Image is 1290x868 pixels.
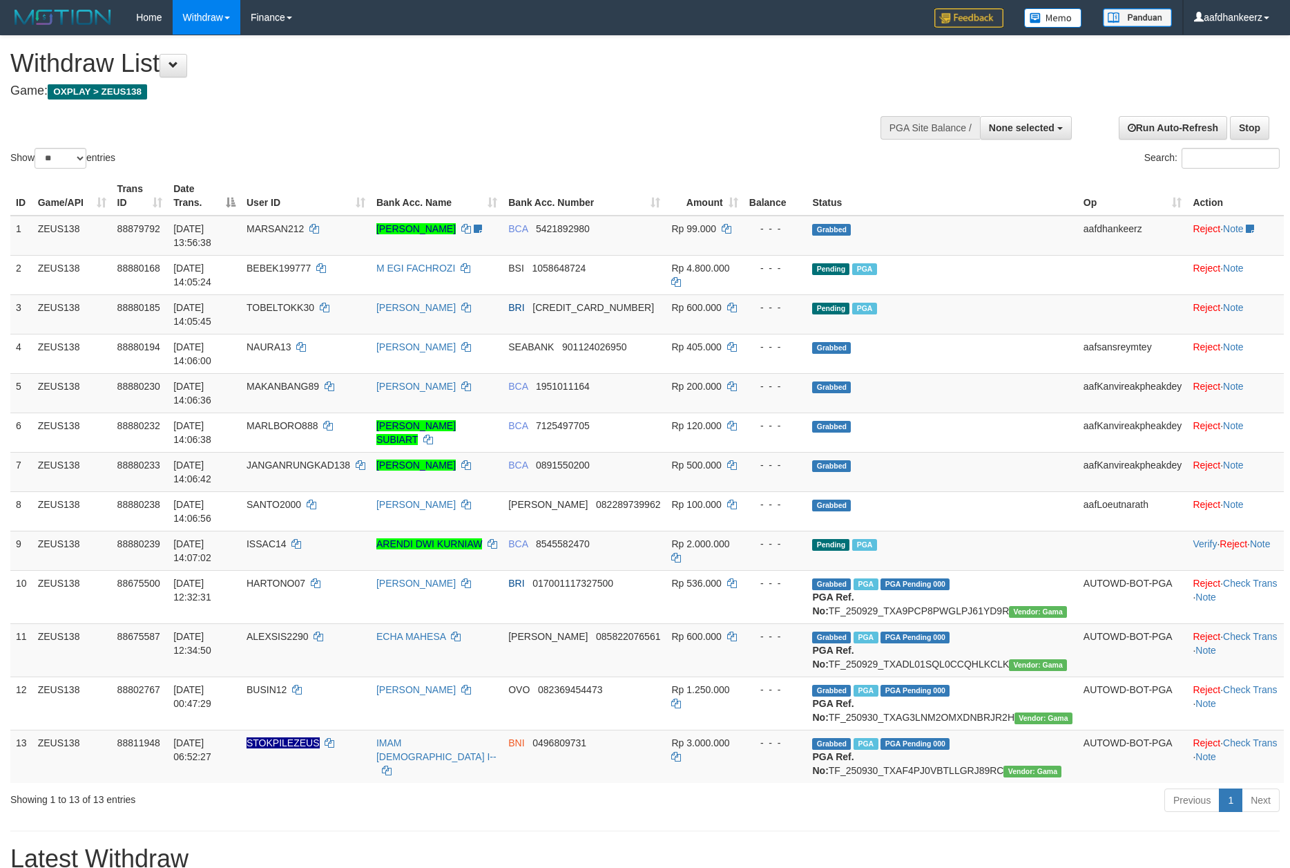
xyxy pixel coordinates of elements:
a: Note [1195,751,1216,762]
div: Showing 1 to 13 of 13 entries [10,787,527,806]
span: Pending [812,539,849,551]
span: Marked by aafanarl [852,303,876,314]
span: BCA [508,381,528,392]
span: Copy 082289739962 to clipboard [596,499,660,510]
td: · · [1187,677,1284,730]
label: Show entries [10,148,115,169]
span: Rp 200.000 [671,381,721,392]
span: Rp 405.000 [671,341,721,352]
td: TF_250930_TXAG3LNM2OMXDNBRJR2H [807,677,1077,730]
th: Op: activate to sort column ascending [1078,176,1188,216]
span: Copy 0496809731 to clipboard [532,737,586,748]
td: ZEUS138 [32,730,112,783]
td: 11 [10,623,32,677]
td: TF_250929_TXADL01SQL0CCQHLKCLK [807,623,1077,677]
a: M EGI FACHROZI [376,263,455,274]
span: Rp 4.800.000 [671,263,729,274]
span: Marked by aafsreyleap [854,738,878,750]
span: 88880239 [117,538,160,549]
td: · · [1187,730,1284,783]
a: Reject [1193,460,1220,471]
a: Check Trans [1223,737,1278,748]
span: 88880185 [117,302,160,313]
span: OVO [508,684,530,695]
th: Bank Acc. Name: activate to sort column ascending [371,176,503,216]
div: - - - [749,340,802,354]
span: Rp 600.000 [671,631,721,642]
a: Reject [1193,381,1220,392]
span: Vendor URL: https://trx31.1velocity.biz [1014,713,1072,724]
span: Pending [812,303,849,314]
th: User ID: activate to sort column ascending [241,176,371,216]
a: [PERSON_NAME] [376,499,456,510]
span: Nama rekening ada tanda titik/strip, harap diedit [247,737,320,748]
span: BUSIN12 [247,684,287,695]
span: Rp 500.000 [671,460,721,471]
span: ALEXSIS2290 [247,631,309,642]
label: Search: [1144,148,1280,169]
td: ZEUS138 [32,623,112,677]
a: Reject [1193,499,1220,510]
span: 88880238 [117,499,160,510]
span: 88880168 [117,263,160,274]
a: Check Trans [1223,578,1278,589]
th: Action [1187,176,1284,216]
span: Vendor URL: https://trx31.1velocity.biz [1009,659,1067,671]
span: Marked by aaftrukkakada [854,578,878,590]
a: ARENDI DWI KURNIAW [376,538,482,549]
a: Reject [1193,420,1220,431]
span: MAKANBANG89 [247,381,319,392]
td: 6 [10,413,32,452]
span: PGA Pending [880,738,950,750]
span: Grabbed [812,342,851,354]
td: 5 [10,373,32,413]
span: 88879792 [117,223,160,234]
a: Reject [1193,578,1220,589]
div: - - - [749,683,802,697]
span: Marked by aafpengsreynich [854,632,878,643]
span: BCA [508,223,528,234]
a: [PERSON_NAME] [376,302,456,313]
div: - - - [749,576,802,590]
td: AUTOWD-BOT-PGA [1078,677,1188,730]
a: Check Trans [1223,631,1278,642]
span: Copy 1951011164 to clipboard [536,381,590,392]
span: [DATE] 14:06:36 [173,381,211,406]
span: [DATE] 00:47:29 [173,684,211,709]
span: Copy 8545582470 to clipboard [536,538,590,549]
span: Copy 1058648724 to clipboard [532,263,586,274]
span: [DATE] 14:06:56 [173,499,211,524]
span: NAURA13 [247,341,291,352]
td: 9 [10,531,32,570]
a: [PERSON_NAME] [376,223,456,234]
span: Marked by aafsolysreylen [852,263,876,275]
td: ZEUS138 [32,677,112,730]
div: PGA Site Balance / [880,116,980,140]
a: Verify [1193,538,1217,549]
td: · [1187,216,1284,256]
a: Reject [1220,538,1247,549]
td: 12 [10,677,32,730]
span: 88880232 [117,420,160,431]
td: · [1187,452,1284,491]
td: · · [1187,570,1284,623]
span: [DATE] 14:07:02 [173,538,211,563]
span: Copy 7125497705 to clipboard [536,420,590,431]
td: ZEUS138 [32,373,112,413]
th: Amount: activate to sort column ascending [666,176,743,216]
span: Rp 120.000 [671,420,721,431]
td: TF_250930_TXAF4PJ0VBTLLGRJ89RC [807,730,1077,783]
a: Reject [1193,263,1220,274]
span: [DATE] 14:05:24 [173,263,211,287]
span: [DATE] 14:06:00 [173,341,211,366]
th: Date Trans.: activate to sort column descending [168,176,241,216]
img: Button%20Memo.svg [1024,8,1082,28]
div: - - - [749,419,802,433]
span: Rp 3.000.000 [671,737,729,748]
td: · [1187,334,1284,373]
td: · [1187,255,1284,294]
span: [PERSON_NAME] [508,631,588,642]
span: [DATE] 13:56:38 [173,223,211,248]
a: Note [1223,341,1244,352]
span: Copy 085822076561 to clipboard [596,631,660,642]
